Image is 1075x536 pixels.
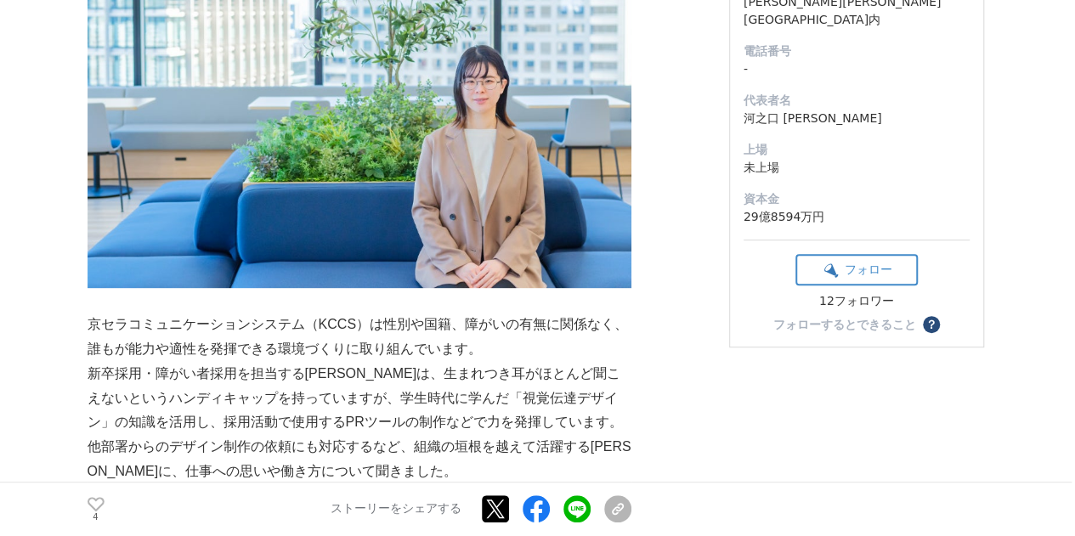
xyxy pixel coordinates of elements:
[744,42,970,60] dt: 電話番号
[744,159,970,177] dd: 未上場
[744,190,970,208] dt: 資本金
[88,313,631,362] p: 京セラコミュニケーションシステム（KCCS）は性別や国籍、障がいの有無に関係なく、誰もが能力や適性を発揮できる環境づくりに取り組んでいます。
[923,316,940,333] button: ？
[925,319,937,330] span: ？
[795,254,918,285] button: フォロー
[744,92,970,110] dt: 代表者名
[744,60,970,78] dd: -
[744,141,970,159] dt: 上場
[331,502,461,517] p: ストーリーをシェアする
[744,110,970,127] dd: 河之口 [PERSON_NAME]
[795,294,918,309] div: 12フォロワー
[744,208,970,226] dd: 29億8594万円
[773,319,916,330] div: フォローするとできること
[88,513,105,522] p: 4
[88,362,631,484] p: 新卒採用・障がい者採用を担当する[PERSON_NAME]は、生まれつき耳がほとんど聞こえないというハンディキャップを持っていますが、学生時代に学んだ「視覚伝達デザイン」の知識を活用し、採用活動...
